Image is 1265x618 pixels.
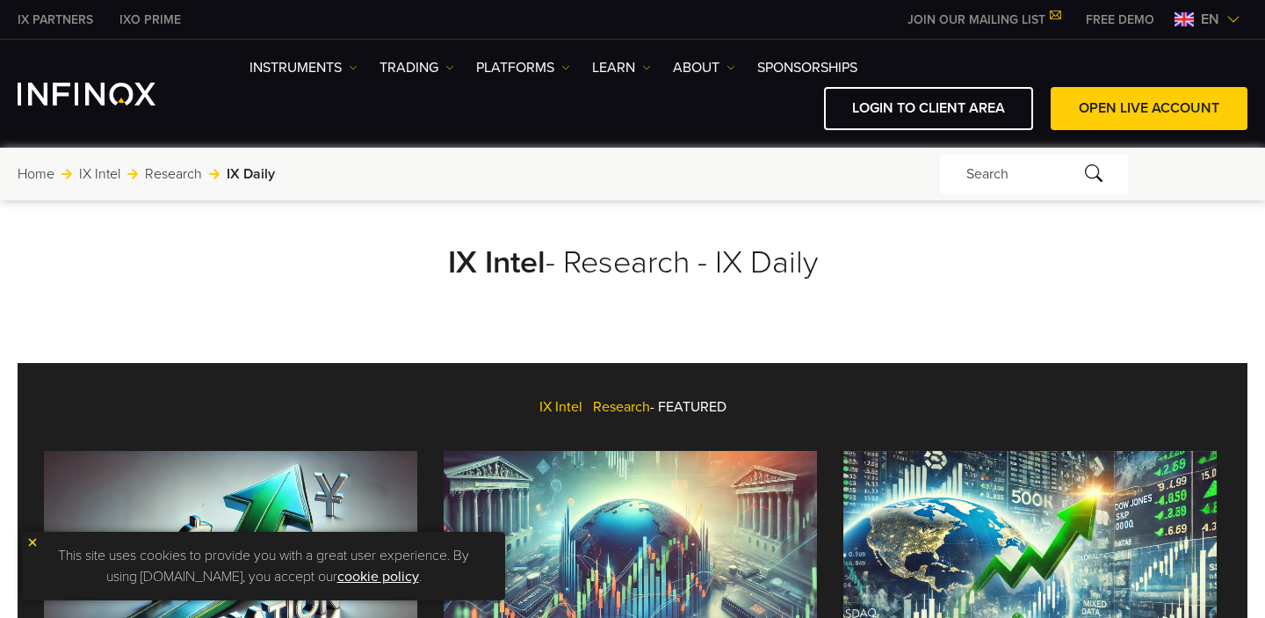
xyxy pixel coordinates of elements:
[448,244,818,281] a: IX Intel- Research - IX Daily
[658,398,726,416] span: FEATURED
[824,87,1033,130] a: LOGIN TO CLIENT AREA
[448,244,546,281] strong: IX Intel
[145,164,202,185] a: Research
[1051,87,1247,130] a: OPEN LIVE ACCOUNT
[940,155,1128,193] div: Search
[26,536,39,549] img: yellow close icon
[650,398,654,416] span: -
[227,164,275,185] span: IX Daily
[61,169,72,179] img: arrow-right
[31,541,496,592] p: This site uses cookies to provide you with a great user experience. By using [DOMAIN_NAME], you a...
[209,169,220,179] img: arrow-right
[249,57,358,78] a: Instruments
[18,164,54,185] a: Home
[79,164,120,185] a: IX Intel
[476,57,570,78] a: PLATFORMS
[337,568,419,585] a: cookie policy
[4,11,106,29] a: INFINOX
[1194,9,1226,30] span: en
[18,83,197,105] a: INFINOX Logo
[44,380,1221,434] div: IX Intel Research
[894,12,1073,27] a: JOIN OUR MAILING LIST
[673,57,735,78] a: ABOUT
[592,57,651,78] a: Learn
[127,169,138,179] img: arrow-right
[379,57,454,78] a: TRADING
[106,11,194,29] a: INFINOX
[1073,11,1167,29] a: INFINOX MENU
[757,57,857,78] a: SPONSORSHIPS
